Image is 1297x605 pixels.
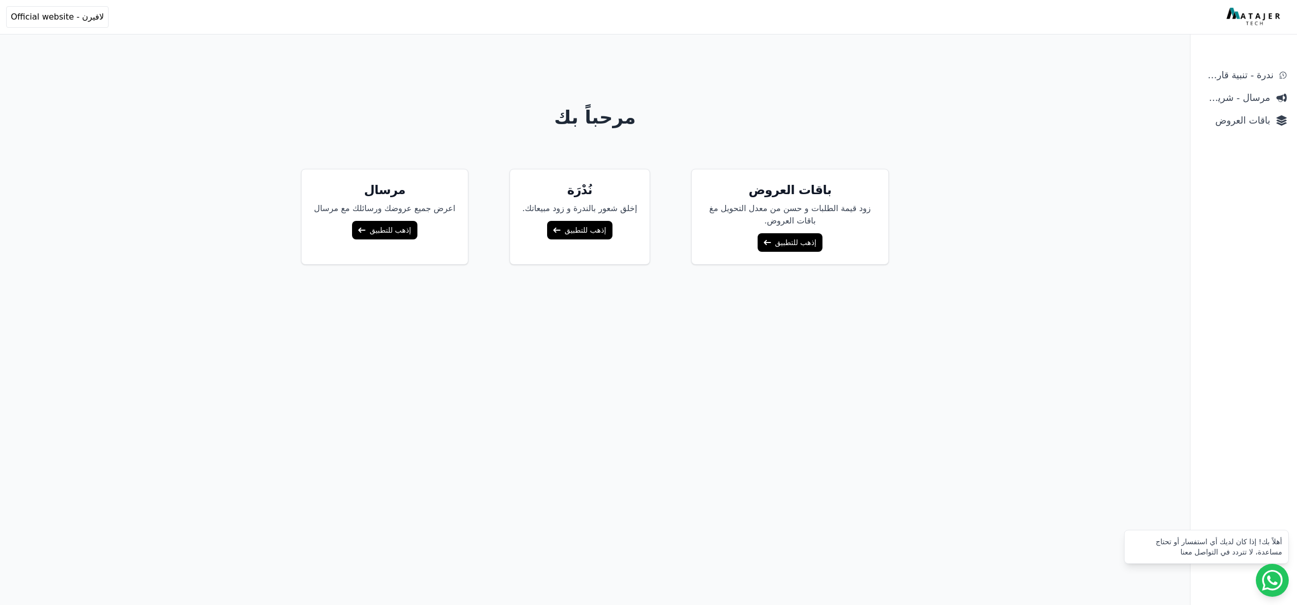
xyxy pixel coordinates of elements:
p: زود قيمة الطلبات و حسن من معدل التحويل مغ باقات العروض. [704,202,876,227]
button: لافيرن - Official website [6,6,109,28]
img: MatajerTech Logo [1226,8,1283,26]
p: إخلق شعور بالندرة و زود مبيعاتك. [522,202,637,215]
a: إذهب للتطبيق [352,221,417,239]
span: لافيرن - Official website [11,11,104,23]
h5: باقات العروض [704,182,876,198]
a: إذهب للتطبيق [547,221,612,239]
div: أهلاً بك! إذا كان لديك أي استفسار أو تحتاج مساعدة، لا تتردد في التواصل معنا [1131,537,1282,557]
h1: مرحباً بك [200,107,990,128]
p: اعرض جميع عروضك ورسائلك مع مرسال [314,202,455,215]
span: باقات العروض [1201,113,1270,128]
span: ندرة - تنبية قارب علي النفاذ [1201,68,1273,82]
a: إذهب للتطبيق [758,233,822,252]
h5: مرسال [314,182,455,198]
h5: نُدْرَة [522,182,637,198]
span: مرسال - شريط دعاية [1201,91,1270,105]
